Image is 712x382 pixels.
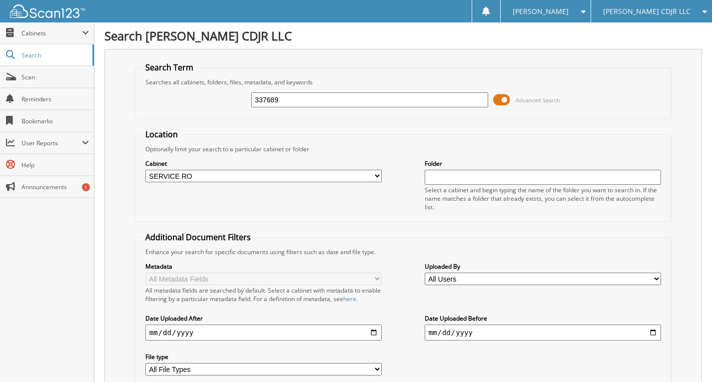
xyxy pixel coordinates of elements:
label: File type [145,353,382,361]
div: Select a cabinet and begin typing the name of the folder you want to search in. If the name match... [425,186,662,211]
span: Announcements [21,183,89,191]
span: User Reports [21,139,82,147]
span: Help [21,161,89,169]
img: scan123-logo-white.svg [10,4,85,18]
label: Date Uploaded After [145,314,382,323]
input: start [145,325,382,341]
label: Folder [425,159,662,168]
label: Date Uploaded Before [425,314,662,323]
div: 1 [82,183,90,191]
input: end [425,325,662,341]
h1: Search [PERSON_NAME] CDJR LLC [104,27,702,44]
span: Reminders [21,95,89,103]
legend: Search Term [140,62,198,73]
label: Cabinet [145,159,382,168]
div: All metadata fields are searched by default. Select a cabinet with metadata to enable filtering b... [145,286,382,303]
label: Uploaded By [425,262,662,271]
span: Bookmarks [21,117,89,125]
label: Metadata [145,262,382,271]
span: Advanced Search [516,96,560,104]
div: Enhance your search for specific documents using filters such as date and file type. [140,248,666,256]
legend: Additional Document Filters [140,232,256,243]
div: Optionally limit your search to a particular cabinet or folder [140,145,666,153]
span: Cabinets [21,29,82,37]
a: here [343,295,356,303]
span: [PERSON_NAME] [513,8,569,14]
span: [PERSON_NAME] CDJR LLC [603,8,691,14]
div: Searches all cabinets, folders, files, metadata, and keywords [140,78,666,86]
legend: Location [140,129,183,140]
span: Search [21,51,87,59]
span: Scan [21,73,89,81]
